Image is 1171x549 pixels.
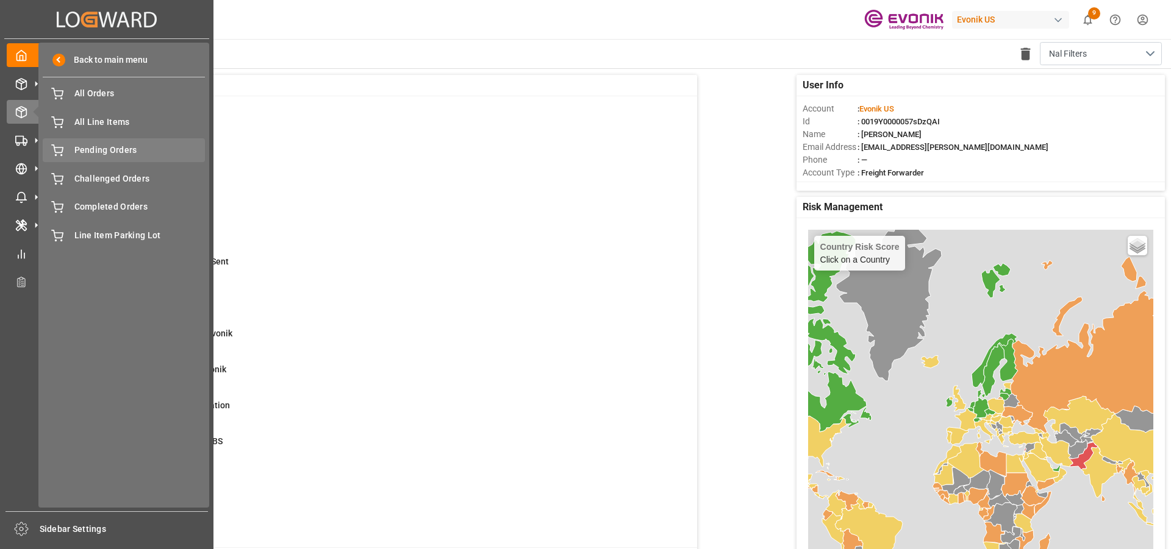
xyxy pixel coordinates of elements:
[803,154,858,166] span: Phone
[63,291,682,317] a: 3ETD < 3 Days,No Del # Rec'dShipment
[803,115,858,128] span: Id
[803,141,858,154] span: Email Address
[74,229,206,242] span: Line Item Parking Lot
[43,110,205,133] a: All Line Items
[858,168,924,177] span: : Freight Forwarder
[803,128,858,141] span: Name
[40,523,209,536] span: Sidebar Settings
[63,471,682,497] a: 0Main-Leg Shipment # ErrorShipment
[63,147,682,173] a: 41ABS: No Init Bkg Conf DateShipment
[858,143,1048,152] span: : [EMAIL_ADDRESS][PERSON_NAME][DOMAIN_NAME]
[63,112,682,137] a: 0MOT Missing at Order LevelSales Order-IVPO
[65,54,148,66] span: Back to main menu
[7,43,207,67] a: My Cockpit
[43,82,205,105] a: All Orders
[43,223,205,247] a: Line Item Parking Lot
[1101,6,1129,34] button: Help Center
[864,9,944,30] img: Evonik-brand-mark-Deep-Purple-RGB.jpeg_1700498283.jpeg
[1128,236,1147,255] a: Layers
[858,117,940,126] span: : 0019Y0000057sDzQAI
[74,172,206,185] span: Challenged Orders
[63,219,682,245] a: 9ETA > 10 Days , No ATA EnteredShipment
[63,399,682,425] a: 51ABS: Missing Booking ConfirmationShipment
[43,166,205,190] a: Challenged Orders
[63,255,682,281] a: 24ETD>3 Days Past,No Cost Msg SentShipment
[63,327,682,353] a: 0Error on Initial Sales Order to EvonikShipment
[63,363,682,389] a: 0Error Sales Order Update to EvonikShipment
[803,78,843,93] span: User Info
[858,130,922,139] span: : [PERSON_NAME]
[43,138,205,162] a: Pending Orders
[74,87,206,100] span: All Orders
[74,200,206,213] span: Completed Orders
[820,242,900,264] div: Click on a Country
[858,104,894,113] span: :
[952,8,1074,31] button: Evonik US
[1040,42,1162,65] button: open menu
[74,144,206,157] span: Pending Orders
[1088,7,1100,19] span: 9
[7,270,207,294] a: Transport Planner
[859,104,894,113] span: Evonik US
[63,435,682,461] a: 1Pending Bkg Request sent to ABSShipment
[43,195,205,219] a: Completed Orders
[74,116,206,129] span: All Line Items
[7,241,207,265] a: My Reports
[952,11,1069,29] div: Evonik US
[1074,6,1101,34] button: show 9 new notifications
[63,507,682,533] a: 1TU : Pre-Leg Shipment # ErrorTransport Unit
[820,242,900,252] h4: Country Risk Score
[803,200,883,214] span: Risk Management
[63,183,682,209] a: 9ABS: No Bkg Req Sent DateShipment
[858,155,867,165] span: : —
[803,102,858,115] span: Account
[1049,48,1087,60] span: Nal Filters
[803,166,858,179] span: Account Type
